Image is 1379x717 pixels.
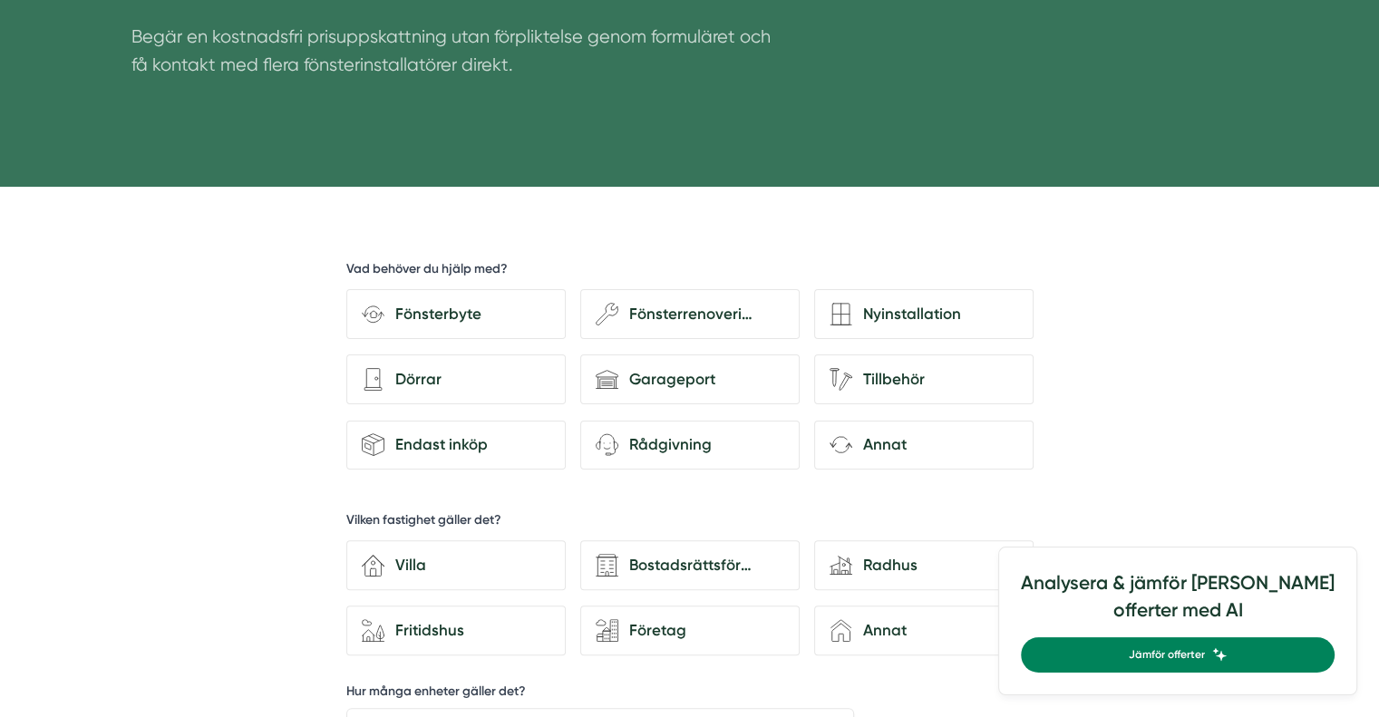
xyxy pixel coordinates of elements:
span: Jämför offerter [1129,646,1205,664]
label: Hur många enheter gäller det? [346,683,855,705]
a: Jämför offerter [1021,637,1335,673]
h4: Analysera & jämför [PERSON_NAME] offerter med AI [1021,569,1335,637]
h5: Vilken fastighet gäller det? [346,511,501,534]
p: Begär en kostnadsfri prisuppskattning utan förpliktelse genom formuläret och få kontakt med flera... [131,23,772,89]
h5: Vad behöver du hjälp med? [346,260,508,283]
